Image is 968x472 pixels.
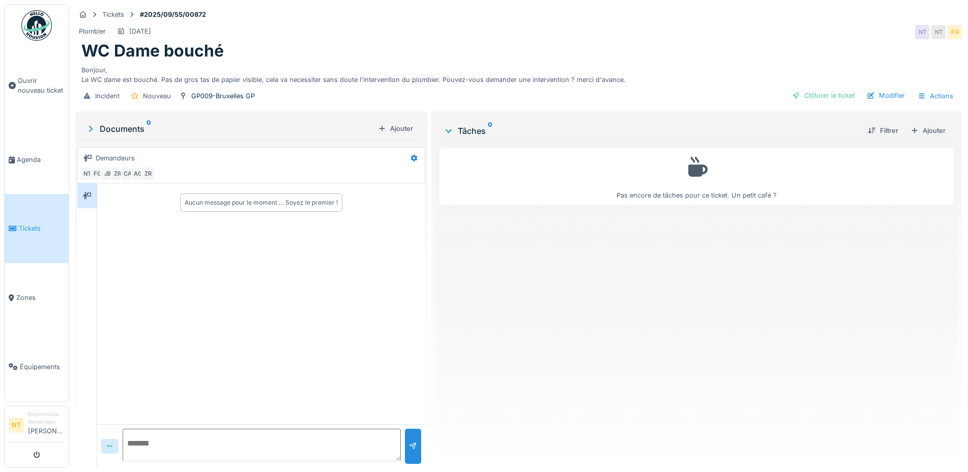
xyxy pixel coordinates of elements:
[21,10,52,41] img: Badge_color-CXgf-gQk.svg
[143,91,171,101] div: Nouveau
[17,155,65,164] span: Agenda
[141,166,155,181] div: ZR
[5,46,69,125] a: Ouvrir nouveau ticket
[191,91,255,101] div: GP009-Bruxelles GP
[931,25,946,39] div: NT
[5,125,69,195] a: Agenda
[136,10,210,19] strong: #2025/09/55/00872
[90,166,104,181] div: FG
[81,61,956,85] div: Bonjour, Le WC dame est bouché. Pas de gros tas de papier visible, cela va necessiter sans doute ...
[5,194,69,263] a: Tickets
[906,124,950,137] div: Ajouter
[446,153,947,200] div: Pas encore de tâches pour ce ticket. Un petit café ?
[16,293,65,302] span: Zones
[100,166,114,181] div: JB
[28,410,65,440] li: [PERSON_NAME]
[19,224,65,233] span: Tickets
[864,124,902,137] div: Filtrer
[488,125,492,137] sup: 0
[185,198,338,207] div: Aucun message pour le moment … Soyez le premier !
[85,123,374,135] div: Documents
[96,153,135,163] div: Demandeurs
[28,410,65,426] div: Responsable demandeur
[863,89,909,102] div: Modifier
[79,26,106,36] div: Plombier
[81,41,224,61] h1: WC Dame bouché
[5,332,69,401] a: Équipements
[95,91,120,101] div: Incident
[146,123,151,135] sup: 0
[9,410,65,442] a: NT Responsable demandeur[PERSON_NAME]
[5,263,69,332] a: Zones
[110,166,125,181] div: ZR
[18,76,65,95] span: Ouvrir nouveau ticket
[948,25,962,39] div: FG
[9,418,24,433] li: NT
[121,166,135,181] div: CA
[913,89,958,103] div: Actions
[444,125,860,137] div: Tâches
[129,26,151,36] div: [DATE]
[80,166,94,181] div: NT
[915,25,929,39] div: NT
[20,362,65,372] span: Équipements
[788,89,859,102] div: Clôturer le ticket
[102,10,124,19] div: Tickets
[374,122,417,135] div: Ajouter
[131,166,145,181] div: AG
